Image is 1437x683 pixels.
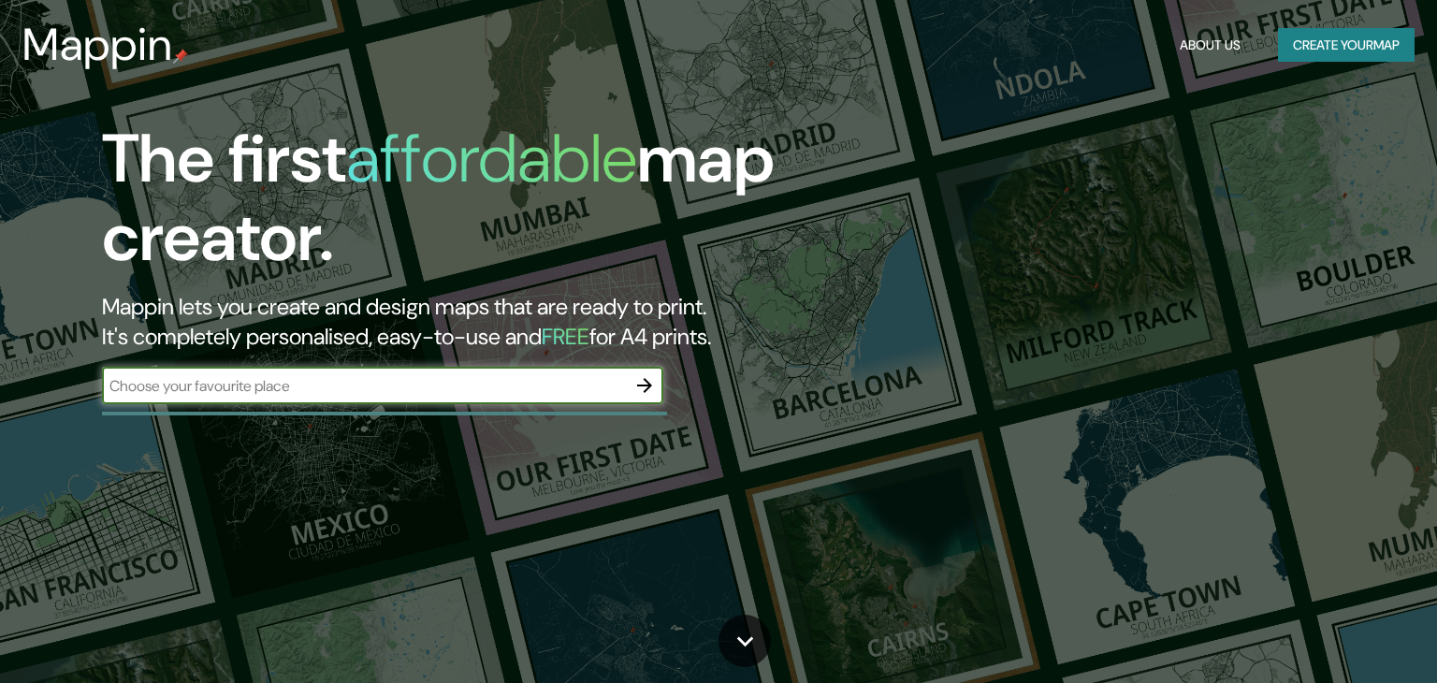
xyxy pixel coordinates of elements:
[102,120,820,292] h1: The first map creator.
[542,322,589,351] h5: FREE
[102,375,626,397] input: Choose your favourite place
[173,49,188,64] img: mappin-pin
[1278,28,1415,63] button: Create yourmap
[22,19,173,71] h3: Mappin
[1172,28,1248,63] button: About Us
[346,115,637,202] h1: affordable
[102,292,820,352] h2: Mappin lets you create and design maps that are ready to print. It's completely personalised, eas...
